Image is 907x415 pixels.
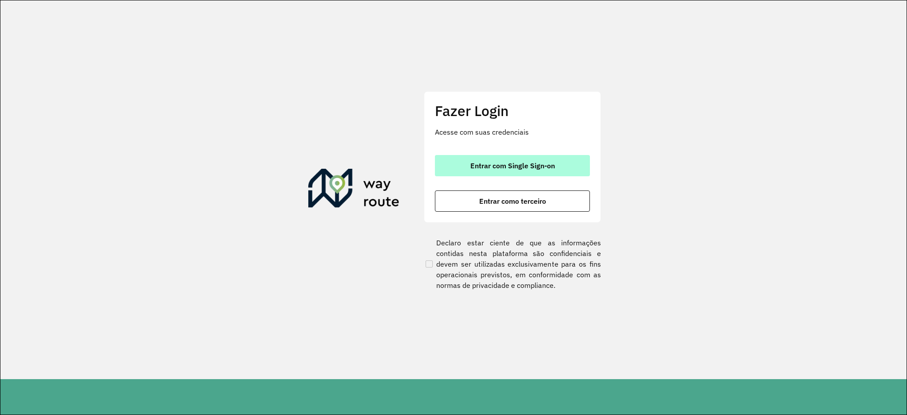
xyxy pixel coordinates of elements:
label: Declaro estar ciente de que as informações contidas nesta plataforma são confidenciais e devem se... [424,237,601,291]
button: button [435,190,590,212]
button: button [435,155,590,176]
h2: Fazer Login [435,102,590,119]
span: Entrar com Single Sign-on [470,162,555,169]
img: Roteirizador AmbevTech [308,169,399,211]
span: Entrar como terceiro [479,198,546,205]
p: Acesse com suas credenciais [435,127,590,137]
